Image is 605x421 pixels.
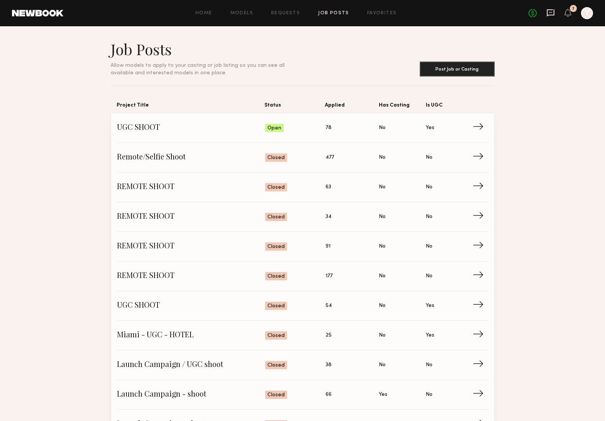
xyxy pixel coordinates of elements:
[117,173,488,202] a: REMOTE SHOOTClosed63NoNo→
[473,182,488,193] span: →
[267,332,285,340] span: Closed
[230,11,253,16] a: Models
[426,153,432,162] span: No
[117,101,265,113] span: Project Title
[326,331,332,340] span: 25
[473,300,488,311] span: →
[267,214,285,221] span: Closed
[326,183,331,191] span: 63
[111,63,285,75] span: Allow models to apply to your casting or job listing so you can see all available and interested ...
[117,321,488,350] a: Miami - UGC - HOTELClosed25NoYes→
[473,271,488,282] span: →
[117,232,488,262] a: REMOTE SHOOTClosed91NoNo→
[117,359,266,371] span: Launch Campaign / UGC shoot
[267,243,285,251] span: Closed
[267,302,285,310] span: Closed
[379,101,426,113] span: Has Casting
[426,213,432,221] span: No
[426,124,434,132] span: Yes
[117,389,266,400] span: Launch Campaign - shoot
[379,391,387,399] span: Yes
[473,122,488,134] span: →
[379,213,386,221] span: No
[326,242,330,251] span: 91
[117,330,266,341] span: Miami - UGC - HOTEL
[426,361,432,369] span: No
[117,380,488,410] a: Launch Campaign - shootClosed66YesNo→
[426,242,432,251] span: No
[326,213,332,221] span: 34
[473,330,488,341] span: →
[473,241,488,252] span: →
[367,11,397,16] a: Favorites
[267,273,285,280] span: Closed
[572,7,575,11] div: 7
[117,122,266,134] span: UGC SHOOT
[379,183,386,191] span: No
[473,152,488,163] span: →
[117,350,488,380] a: Launch Campaign / UGC shootClosed38NoNo→
[379,302,386,310] span: No
[117,300,266,311] span: UGC SHOOT
[326,124,332,132] span: 78
[117,241,266,252] span: REMOTE SHOOT
[264,101,325,113] span: Status
[271,11,300,16] a: Requests
[326,272,333,280] span: 177
[426,183,432,191] span: No
[326,302,332,310] span: 54
[267,184,285,191] span: Closed
[117,271,266,282] span: REMOTE SHOOT
[326,391,332,399] span: 66
[379,272,386,280] span: No
[379,361,386,369] span: No
[117,202,488,232] a: REMOTE SHOOTClosed34NoNo→
[117,211,266,223] span: REMOTE SHOOT
[379,242,386,251] span: No
[326,361,332,369] span: 38
[473,359,488,371] span: →
[420,62,495,77] button: Post Job or Casting
[426,331,434,340] span: Yes
[195,11,212,16] a: Home
[117,143,488,173] a: Remote/Selfie ShootClosed477NoNo→
[426,302,434,310] span: Yes
[117,291,488,321] a: UGC SHOOTClosed54NoYes→
[426,391,432,399] span: No
[426,272,432,280] span: No
[379,331,386,340] span: No
[473,389,488,400] span: →
[117,182,266,193] span: REMOTE SHOOT
[325,101,378,113] span: Applied
[117,262,488,291] a: REMOTE SHOOTClosed177NoNo→
[318,11,349,16] a: Job Posts
[117,113,488,143] a: UGC SHOOTOpen78NoYes→
[267,125,281,132] span: Open
[379,124,386,132] span: No
[267,362,285,369] span: Closed
[379,153,386,162] span: No
[473,211,488,223] span: →
[267,391,285,399] span: Closed
[111,40,303,59] h1: Job Posts
[117,152,266,163] span: Remote/Selfie Shoot
[426,101,473,113] span: Is UGC
[326,153,334,162] span: 477
[581,7,593,19] a: Y
[267,154,285,162] span: Closed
